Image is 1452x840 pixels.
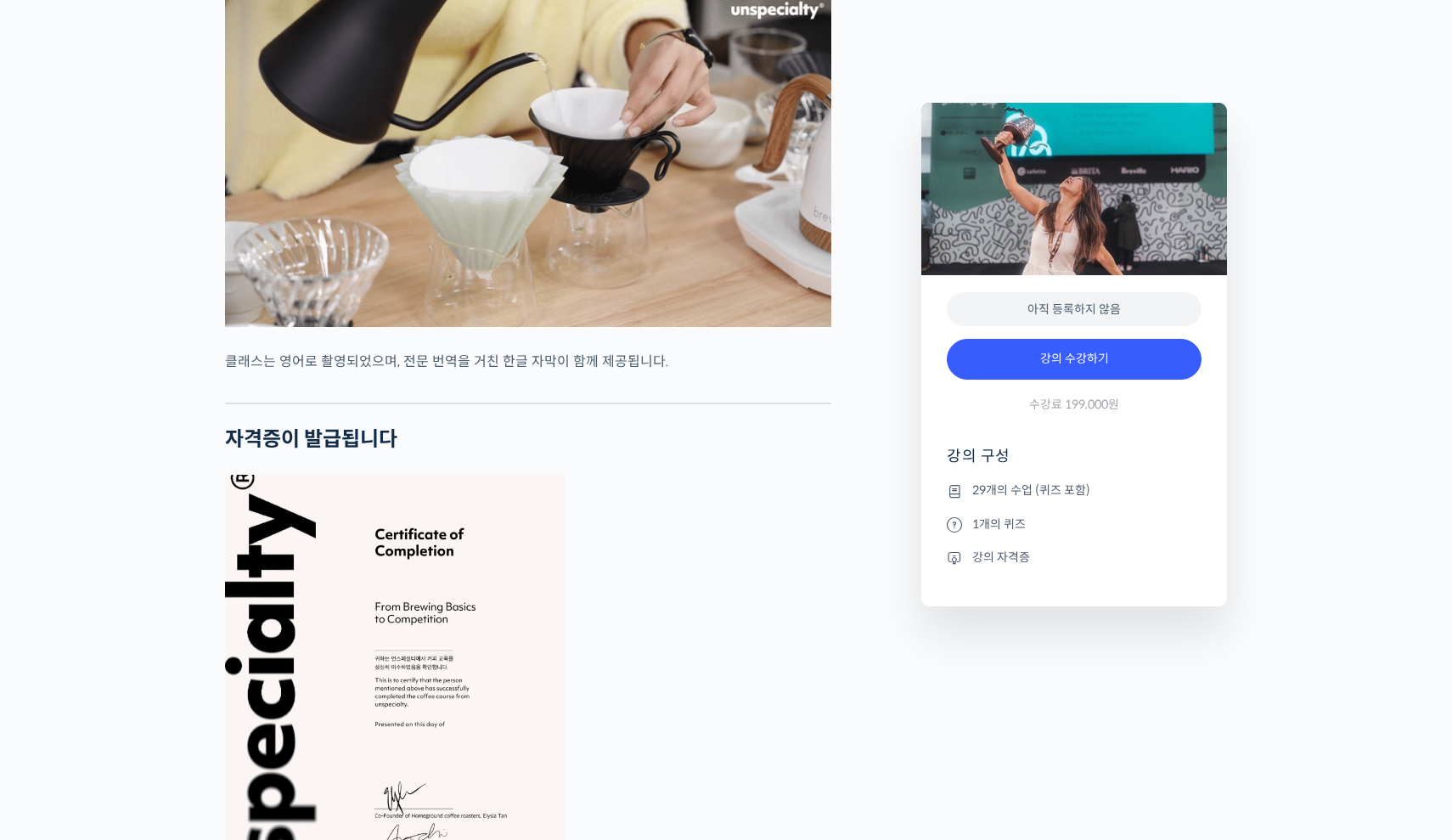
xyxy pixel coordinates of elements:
a: 대화 [112,538,219,581]
p: 클래스는 영어로 촬영되었으며, 전문 번역을 거친 한글 자막이 함께 제공됩니다. [225,350,831,373]
span: 홈 [53,564,64,578]
a: 설정 [219,538,326,581]
div: 아직 등록하지 않음 [947,292,1202,327]
a: 홈 [5,538,112,581]
li: 1개의 퀴즈 [947,514,1202,534]
li: 강의 자격증 [947,547,1202,567]
h2: 자격증이 발급됩니다 [225,427,831,452]
span: 대화 [155,565,176,578]
h4: 강의 구성 [947,446,1202,480]
a: 강의 수강하기 [947,339,1202,380]
li: 29개의 수업 (퀴즈 포함) [947,481,1202,501]
span: 설정 [262,564,283,578]
span: 수강료 199,000원 [1029,397,1119,413]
